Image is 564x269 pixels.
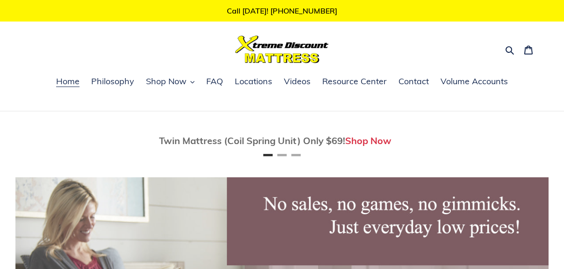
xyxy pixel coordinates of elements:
span: Contact [398,76,429,87]
button: Shop Now [141,75,199,89]
span: Shop Now [146,76,187,87]
a: Videos [279,75,315,89]
button: Page 1 [263,154,273,156]
a: Resource Center [318,75,391,89]
a: Volume Accounts [436,75,513,89]
button: Page 3 [291,154,301,156]
span: FAQ [206,76,223,87]
span: Twin Mattress (Coil Spring Unit) Only $69! [159,135,345,146]
span: Videos [284,76,311,87]
a: Contact [394,75,434,89]
span: Philosophy [91,76,134,87]
span: Home [56,76,80,87]
span: Volume Accounts [441,76,508,87]
img: Xtreme Discount Mattress [235,36,329,63]
a: FAQ [202,75,228,89]
button: Page 2 [277,154,287,156]
span: Locations [235,76,272,87]
a: Philosophy [87,75,139,89]
span: Resource Center [322,76,387,87]
a: Shop Now [345,135,391,146]
a: Home [51,75,84,89]
a: Locations [230,75,277,89]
